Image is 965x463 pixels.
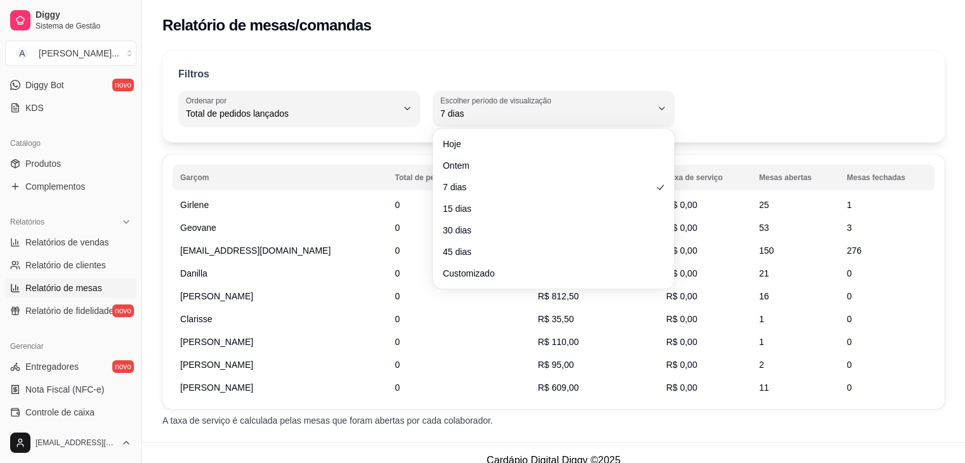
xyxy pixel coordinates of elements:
span: [PERSON_NAME] [180,358,253,371]
span: R$ 0,00 [666,223,697,233]
span: R$ 609,00 [538,382,579,393]
span: Ontem [443,159,652,172]
p: Filtros [178,67,209,82]
span: KDS [25,101,44,114]
span: 0 [395,314,400,324]
span: 0 [395,245,400,256]
span: 0 [395,223,400,233]
span: Diggy Bot [25,79,64,91]
span: 0 [847,291,852,301]
span: 0 [847,268,852,278]
span: A [16,47,29,60]
span: 0 [847,314,852,324]
div: [PERSON_NAME] ... [39,47,119,60]
span: Produtos [25,157,61,170]
span: 21 [759,268,769,278]
th: Garçom [173,165,387,190]
span: 53 [759,223,769,233]
label: Escolher período de visualização [440,95,555,106]
p: A taxa de serviço é calculada pelas mesas que foram abertas por cada colaborador. [162,414,945,427]
div: Catálogo [5,133,136,153]
span: Complementos [25,180,85,193]
span: 30 dias [443,224,652,237]
span: 0 [847,337,852,347]
span: Danilla [180,267,207,280]
span: Customizado [443,267,652,280]
span: 1 [847,200,852,210]
span: 0 [395,291,400,301]
span: 16 [759,291,769,301]
span: 11 [759,382,769,393]
span: R$ 0,00 [666,382,697,393]
span: R$ 0,00 [666,245,697,256]
span: R$ 0,00 [666,337,697,347]
span: Diggy [36,10,131,21]
span: Controle de caixa [25,406,95,419]
span: 1 [759,337,764,347]
span: 0 [847,382,852,393]
button: Select a team [5,41,136,66]
span: Hoje [443,138,652,150]
span: 0 [847,360,852,370]
div: Gerenciar [5,336,136,356]
span: R$ 0,00 [666,200,697,210]
span: 1 [759,314,764,324]
span: 45 dias [443,245,652,258]
span: [EMAIL_ADDRESS][DOMAIN_NAME] [180,244,331,257]
span: 0 [395,360,400,370]
th: Mesas fechadas [839,165,935,190]
span: 15 dias [443,202,652,215]
span: Relatórios [10,217,44,227]
span: [EMAIL_ADDRESS][DOMAIN_NAME] [36,438,116,448]
span: 7 dias [440,107,652,120]
span: R$ 35,50 [538,314,574,324]
span: 25 [759,200,769,210]
span: [PERSON_NAME] [180,381,253,394]
span: 0 [395,382,400,393]
span: 7 dias [443,181,652,193]
span: 0 [395,337,400,347]
span: Sistema de Gestão [36,21,131,31]
span: [PERSON_NAME] [180,290,253,303]
span: R$ 0,00 [666,291,697,301]
span: Entregadores [25,360,79,373]
span: 276 [847,245,862,256]
span: R$ 0,00 [666,314,697,324]
h2: Relatório de mesas/comandas [162,15,371,36]
label: Ordenar por [186,95,231,106]
span: 3 [847,223,852,233]
span: Geovane [180,221,216,234]
span: R$ 0,00 [666,268,697,278]
span: Relatório de clientes [25,259,106,271]
span: Girlene [180,199,209,211]
span: Relatórios de vendas [25,236,109,249]
th: Taxa de serviço [659,165,752,190]
span: R$ 0,00 [666,360,697,370]
th: Mesas abertas [751,165,839,190]
span: [PERSON_NAME] [180,336,253,348]
span: R$ 110,00 [538,337,579,347]
th: Total de pedidos lançados [387,165,530,190]
span: Relatório de fidelidade [25,304,114,317]
span: Nota Fiscal (NFC-e) [25,383,104,396]
span: Total de pedidos lançados [186,107,397,120]
span: 0 [395,268,400,278]
span: 2 [759,360,764,370]
span: R$ 812,50 [538,291,579,301]
span: Clarisse [180,313,213,325]
span: Relatório de mesas [25,282,102,294]
span: 150 [759,245,773,256]
span: 0 [395,200,400,210]
span: R$ 95,00 [538,360,574,370]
